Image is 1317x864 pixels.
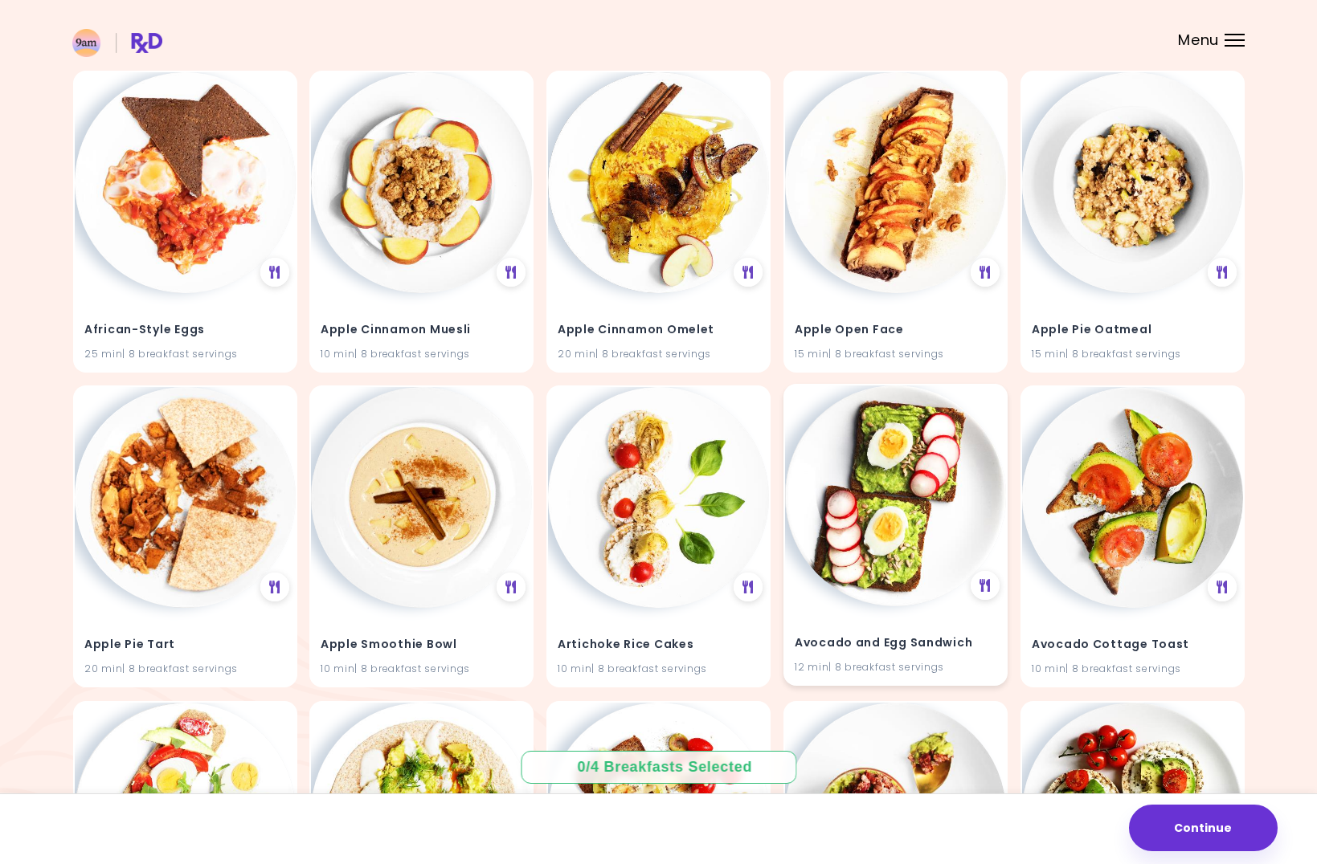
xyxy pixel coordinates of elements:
div: See Meal Plan [497,258,526,287]
div: See Meal Plan [1207,573,1236,601]
h4: Apple Smoothie Bowl [321,633,522,658]
h4: African-Style Eggs [84,317,286,343]
div: See Meal Plan [260,573,288,601]
div: 20 min | 8 breakfast servings [558,346,759,361]
div: See Meal Plan [497,573,526,601]
h4: Avocado Cottage Toast [1032,633,1233,658]
h4: Avocado and Egg Sandwich [795,631,996,657]
h4: Apple Cinnamon Omelet [558,317,759,343]
div: See Meal Plan [1207,258,1236,287]
div: 0 / 4 Breakfasts Selected [578,757,740,777]
div: See Meal Plan [971,571,1000,600]
div: See Meal Plan [734,573,763,601]
div: 12 min | 8 breakfast servings [795,660,996,675]
div: 10 min | 8 breakfast servings [321,662,522,677]
div: See Meal Plan [260,258,288,287]
h4: Artichoke Rice Cakes [558,633,759,658]
img: RxDiet [72,29,162,57]
div: See Meal Plan [971,258,1000,287]
h4: Apple Cinnamon Muesli [321,317,522,343]
div: 10 min | 8 breakfast servings [321,346,522,361]
div: 10 min | 8 breakfast servings [558,662,759,677]
div: 15 min | 8 breakfast servings [795,346,996,361]
h4: Apple Open Face [795,317,996,343]
div: 20 min | 8 breakfast servings [84,662,286,677]
div: 10 min | 8 breakfast servings [1032,662,1233,677]
div: 15 min | 8 breakfast servings [1032,346,1233,361]
h4: Apple Pie Tart [84,633,286,658]
h4: Apple Pie Oatmeal [1032,317,1233,343]
button: Continue [1129,805,1278,851]
div: 25 min | 8 breakfast servings [84,346,286,361]
span: Menu [1178,33,1219,47]
div: See Meal Plan [734,258,763,287]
